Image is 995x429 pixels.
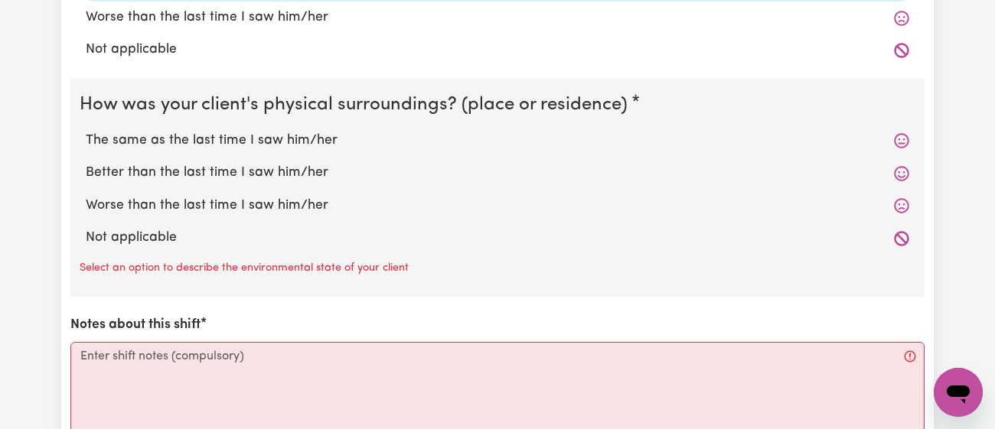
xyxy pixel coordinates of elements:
legend: How was your client's physical surroundings? (place or residence) [80,91,634,119]
label: Worse than the last time I saw him/her [86,196,909,216]
label: Not applicable [86,40,909,60]
p: Select an option to describe the environmental state of your client [80,260,409,277]
label: Better than the last time I saw him/her [86,163,909,183]
label: Worse than the last time I saw him/her [86,8,909,28]
label: The same as the last time I saw him/her [86,131,909,151]
label: Not applicable [86,228,909,248]
iframe: Button to launch messaging window [934,368,983,417]
label: Notes about this shift [70,315,201,335]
